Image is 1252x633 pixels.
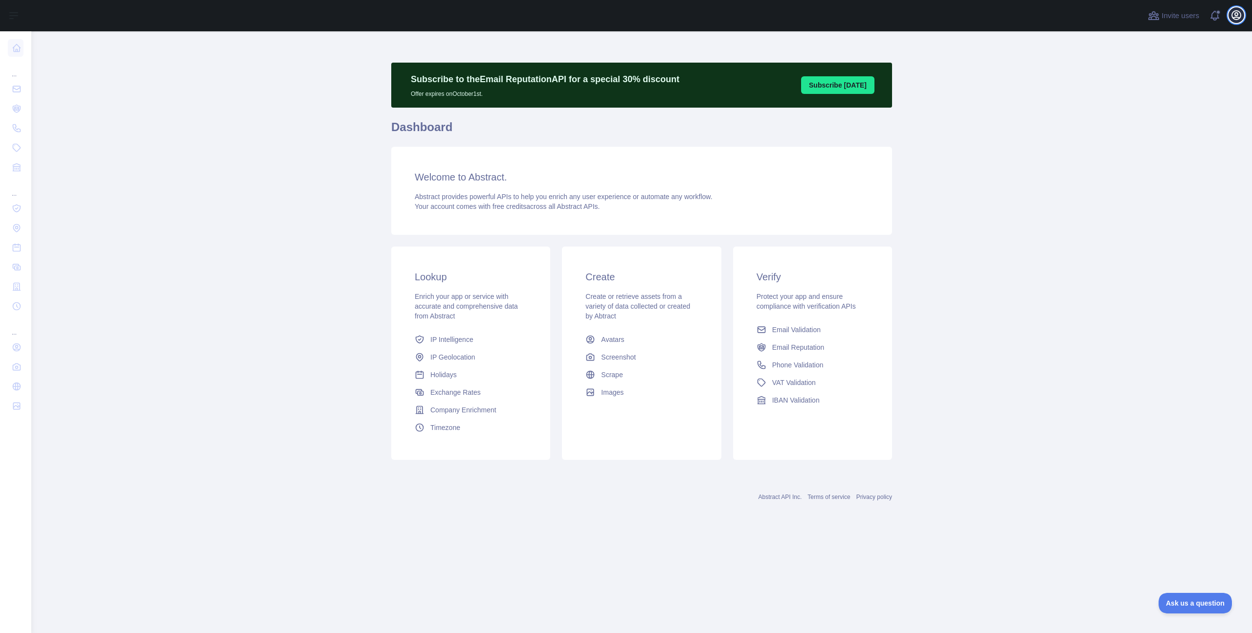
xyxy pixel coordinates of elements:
[601,335,624,344] span: Avatars
[601,370,623,380] span: Scrape
[411,86,679,98] p: Offer expires on October 1st.
[753,356,872,374] a: Phone Validation
[411,401,531,419] a: Company Enrichment
[8,59,23,78] div: ...
[757,293,856,310] span: Protect your app and ensure compliance with verification APIs
[430,352,475,362] span: IP Geolocation
[1162,10,1199,22] span: Invite users
[391,119,892,143] h1: Dashboard
[415,170,869,184] h3: Welcome to Abstract.
[753,339,872,356] a: Email Reputation
[753,391,872,409] a: IBAN Validation
[430,387,481,397] span: Exchange Rates
[585,270,697,284] h3: Create
[601,352,636,362] span: Screenshot
[1146,8,1201,23] button: Invite users
[492,203,526,210] span: free credits
[581,348,701,366] a: Screenshot
[772,342,825,352] span: Email Reputation
[1159,593,1232,613] iframe: Toggle Customer Support
[411,384,531,401] a: Exchange Rates
[759,494,802,500] a: Abstract API Inc.
[772,360,824,370] span: Phone Validation
[601,387,624,397] span: Images
[753,321,872,339] a: Email Validation
[411,348,531,366] a: IP Geolocation
[772,325,821,335] span: Email Validation
[415,193,713,201] span: Abstract provides powerful APIs to help you enrich any user experience or automate any workflow.
[753,374,872,391] a: VAT Validation
[415,293,518,320] span: Enrich your app or service with accurate and comprehensive data from Abstract
[581,366,701,384] a: Scrape
[415,203,600,210] span: Your account comes with across all Abstract APIs.
[856,494,892,500] a: Privacy policy
[8,317,23,337] div: ...
[411,331,531,348] a: IP Intelligence
[772,395,820,405] span: IBAN Validation
[415,270,527,284] h3: Lookup
[772,378,816,387] span: VAT Validation
[411,72,679,86] p: Subscribe to the Email Reputation API for a special 30 % discount
[430,423,460,432] span: Timezone
[807,494,850,500] a: Terms of service
[430,405,496,415] span: Company Enrichment
[757,270,869,284] h3: Verify
[801,76,874,94] button: Subscribe [DATE]
[581,384,701,401] a: Images
[585,293,690,320] span: Create or retrieve assets from a variety of data collected or created by Abtract
[430,370,457,380] span: Holidays
[8,178,23,198] div: ...
[411,366,531,384] a: Holidays
[430,335,473,344] span: IP Intelligence
[411,419,531,436] a: Timezone
[581,331,701,348] a: Avatars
